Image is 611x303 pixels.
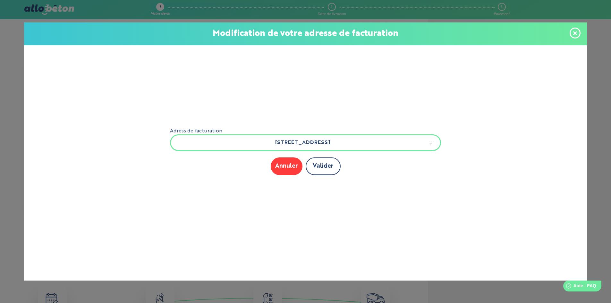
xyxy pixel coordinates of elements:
[30,29,581,39] p: Modification de votre adresse de facturation
[177,139,434,147] a: [STREET_ADDRESS]
[271,157,302,175] button: Annuler
[170,128,441,134] label: Adress de facturation
[306,157,341,175] button: Valider
[180,139,426,147] span: [STREET_ADDRESS]
[554,278,604,296] iframe: Help widget launcher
